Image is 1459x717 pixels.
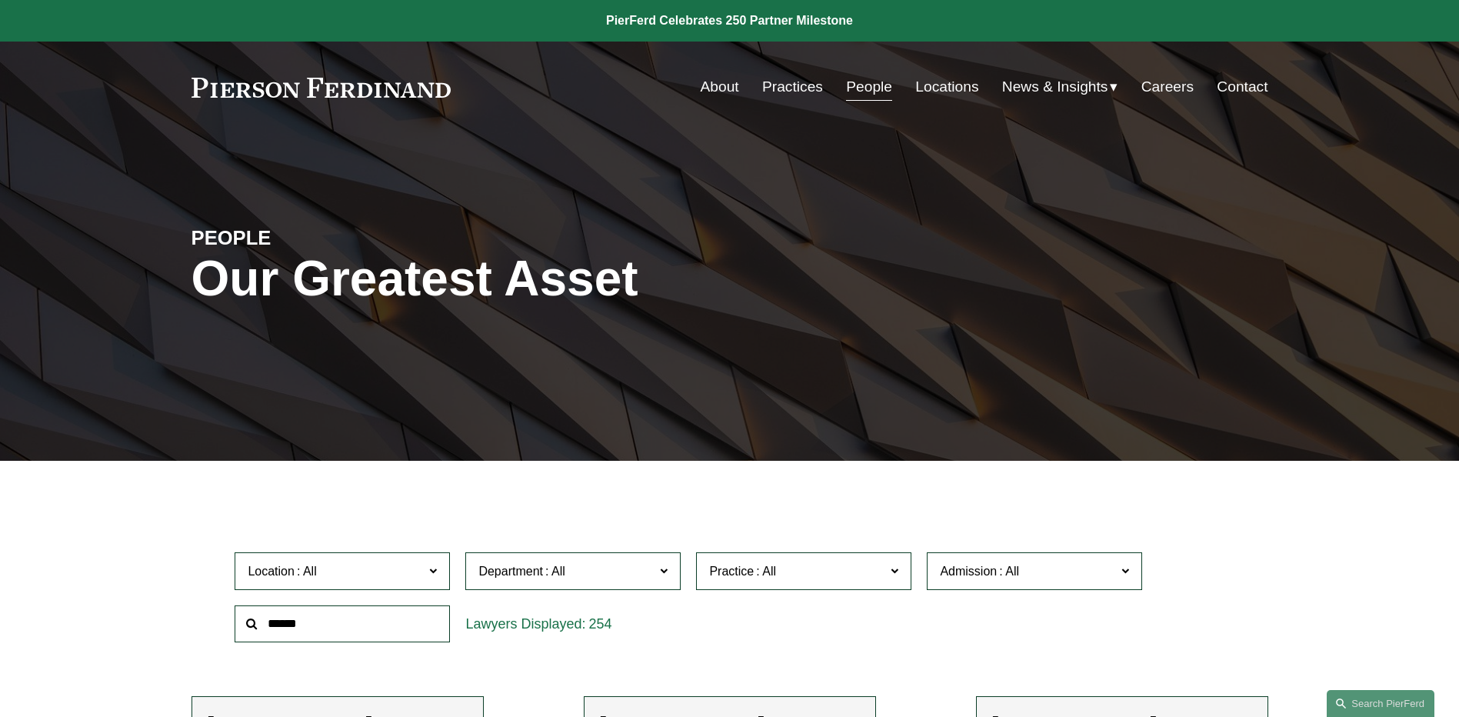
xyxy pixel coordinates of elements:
[1002,74,1108,101] span: News & Insights
[915,72,978,102] a: Locations
[192,225,461,250] h4: PEOPLE
[588,616,611,632] span: 254
[1002,72,1118,102] a: folder dropdown
[709,565,754,578] span: Practice
[248,565,295,578] span: Location
[701,72,739,102] a: About
[1327,690,1434,717] a: Search this site
[192,251,909,307] h1: Our Greatest Asset
[846,72,892,102] a: People
[762,72,823,102] a: Practices
[940,565,997,578] span: Admission
[1217,72,1267,102] a: Contact
[478,565,543,578] span: Department
[1141,72,1194,102] a: Careers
